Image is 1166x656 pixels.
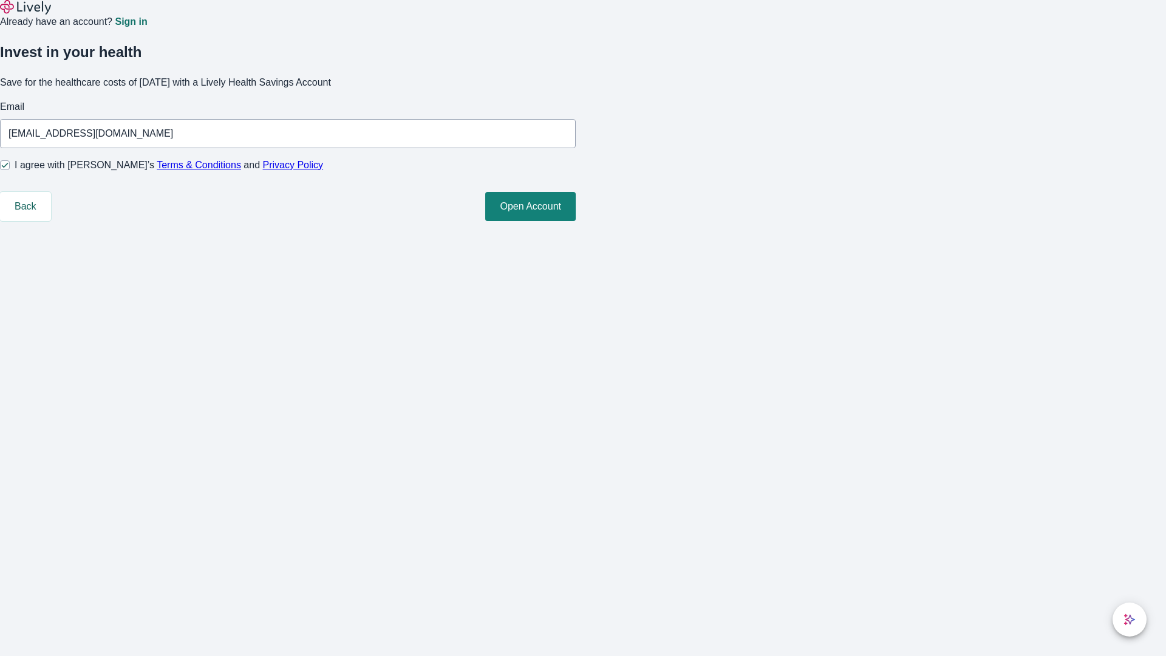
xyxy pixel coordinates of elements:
a: Privacy Policy [263,160,324,170]
button: Open Account [485,192,576,221]
a: Sign in [115,17,147,27]
a: Terms & Conditions [157,160,241,170]
svg: Lively AI Assistant [1123,613,1136,626]
button: chat [1113,603,1147,637]
span: I agree with [PERSON_NAME]’s and [15,158,323,173]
